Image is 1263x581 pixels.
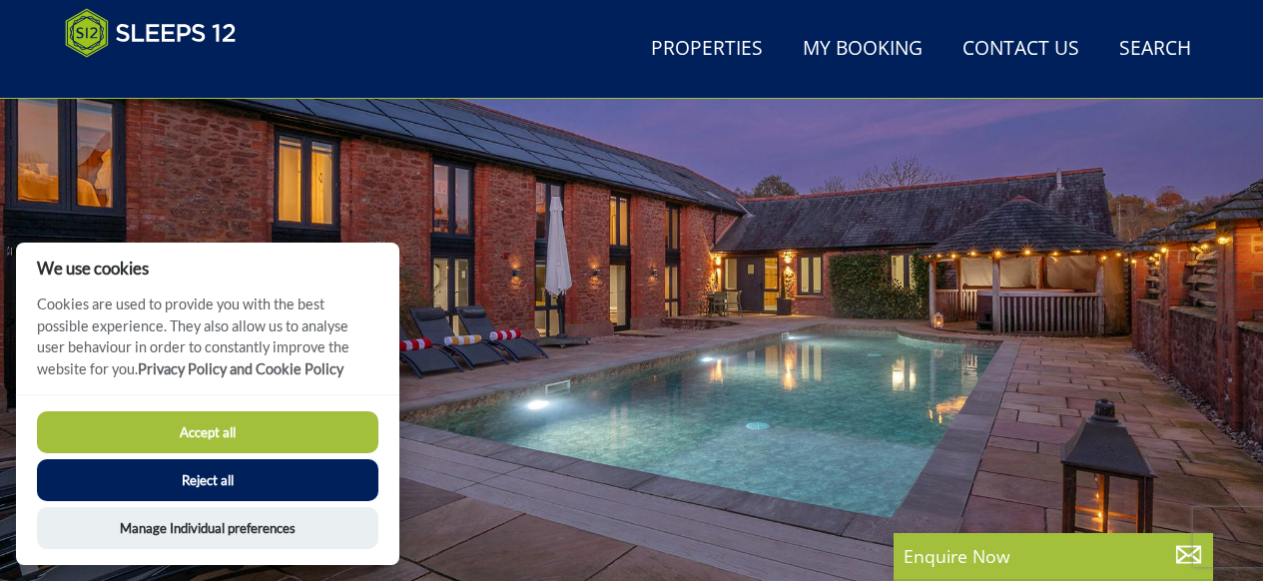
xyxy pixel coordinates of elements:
[37,459,378,501] button: Reject all
[1111,27,1199,72] a: Search
[16,259,399,278] h2: We use cookies
[55,70,265,87] iframe: Customer reviews powered by Trustpilot
[138,360,343,377] a: Privacy Policy and Cookie Policy
[643,27,771,72] a: Properties
[904,543,1203,569] p: Enquire Now
[795,27,931,72] a: My Booking
[16,293,399,394] p: Cookies are used to provide you with the best possible experience. They also allow us to analyse ...
[954,27,1087,72] a: Contact Us
[37,411,378,453] button: Accept all
[37,507,378,549] button: Manage Individual preferences
[65,8,237,58] img: Sleeps 12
